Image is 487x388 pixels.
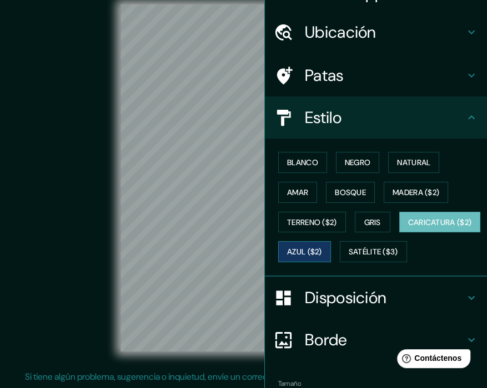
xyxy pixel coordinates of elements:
[305,329,348,350] font: Borde
[265,96,487,139] div: Estilo
[278,379,301,388] font: Tamaño
[265,54,487,96] div: Patas
[345,157,371,167] font: Negro
[305,107,342,128] font: Estilo
[336,152,380,173] button: Negro
[278,182,317,203] button: Amar
[287,247,322,257] font: Azul ($2)
[305,287,386,308] font: Disposición
[265,277,487,319] div: Disposición
[335,187,366,197] font: Bosque
[287,187,308,197] font: Amar
[340,241,407,262] button: Satélite ($3)
[355,212,390,233] button: Gris
[278,152,327,173] button: Blanco
[364,217,381,227] font: Gris
[25,371,319,382] font: Si tiene algún problema, sugerencia o inquietud, envíe un correo electrónico a
[305,65,344,86] font: Patas
[349,247,398,257] font: Satélite ($3)
[388,152,439,173] button: Natural
[326,182,375,203] button: Bosque
[393,187,439,197] font: Madera ($2)
[265,319,487,361] div: Borde
[399,212,481,233] button: Caricatura ($2)
[121,4,366,351] canvas: Mapa
[388,345,475,376] iframe: Lanzador de widgets de ayuda
[408,217,472,227] font: Caricatura ($2)
[305,22,376,43] font: Ubicación
[278,212,346,233] button: Terreno ($2)
[397,157,430,167] font: Natural
[287,157,318,167] font: Blanco
[287,217,337,227] font: Terreno ($2)
[265,11,487,53] div: Ubicación
[278,241,331,262] button: Azul ($2)
[384,182,448,203] button: Madera ($2)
